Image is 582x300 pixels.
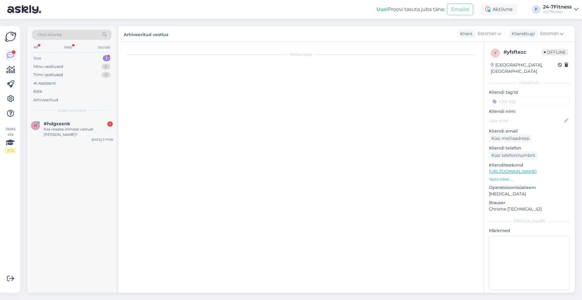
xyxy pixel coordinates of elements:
[103,55,110,61] div: 1
[489,177,570,182] p: Vaata edasi ...
[102,64,110,70] div: 0
[478,30,496,37] span: Estonian
[494,51,497,55] span: y
[33,80,56,86] div: AI Assistent
[124,30,168,38] label: Arhiveeritud vestlus
[489,151,538,160] div: Küsi telefoninumbrit
[92,137,113,142] div: [DATE] 3 17:38
[532,5,540,14] div: F
[489,97,570,106] input: Lisa tag
[5,148,16,153] div: 2 / 3
[489,145,570,151] p: Kliendi telefon
[489,191,570,197] p: [MEDICAL_DATA]
[541,49,568,56] span: Offline
[33,89,42,95] div: Kõik
[543,5,572,9] div: 24-7Fitness
[489,200,570,206] p: Brauser
[44,126,113,137] div: Kas reaalse inimese vastust [PERSON_NAME]?
[33,72,63,78] div: Tiimi vestlused
[509,31,535,37] div: Klienditugi
[34,123,37,128] span: h
[38,32,62,38] span: Otsi kliente
[458,31,473,37] div: Klient
[376,6,445,13] div: Proovi tasuta juba täna:
[491,62,558,75] div: [GEOGRAPHIC_DATA], [GEOGRAPHIC_DATA]
[5,126,16,153] div: Vaata siia
[480,4,517,15] div: Aktiivne
[33,97,58,103] div: Arhiveeritud
[33,55,41,61] div: Uus
[489,206,570,212] p: Chrome [TECHNICAL_ID]
[107,121,113,127] div: 1
[447,4,473,15] button: Emailid
[489,128,570,134] p: Kliendi email
[376,6,388,12] b: Uus!
[97,43,112,51] div: Socials
[489,108,570,115] p: Kliendi nimi
[489,134,532,143] div: Küsi meiliaadressi
[489,169,537,174] a: [URL][DOMAIN_NAME]
[489,80,570,86] div: Kliendi info
[32,43,39,51] div: All
[543,9,572,14] div: 24-7fitness
[543,5,578,14] a: 24-7Fitness24-7fitness
[5,31,16,42] img: Askly Logo
[489,218,570,224] div: [PERSON_NAME]
[489,89,570,96] p: Kliendi tag'id
[489,184,570,191] p: Operatsioonisüsteem
[58,108,86,113] span: Uued vestlused
[489,162,570,168] p: Klienditeekond
[33,64,63,70] div: Minu vestlused
[489,117,563,124] input: Lisa nimi
[540,30,559,37] span: Estonian
[503,49,541,56] div: # yfsftezc
[102,72,110,78] div: 0
[44,121,70,126] span: #hdgxexnk
[489,228,570,234] p: Märkmed
[124,52,478,57] div: Vestlus algas
[63,43,73,51] div: Web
